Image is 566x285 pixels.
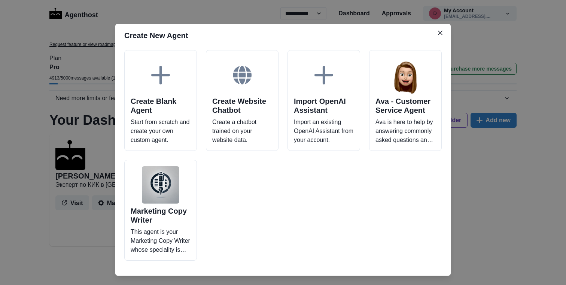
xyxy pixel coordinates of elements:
[375,118,435,145] p: Ava is here to help by answering commonly asked questions and more!
[131,207,191,224] h2: Marketing Copy Writer
[294,97,354,115] h2: Import OpenAI Assistant
[131,118,191,145] p: Start from scratch and create your own custom agent.
[387,56,424,94] img: Ava - Customer Service Agent
[142,166,179,204] img: Marketing Copy Writer
[212,97,272,115] h2: Create Website Chatbot
[212,118,272,145] p: Create a chatbot trained on your website data.
[115,24,451,47] header: Create New Agent
[375,97,435,115] h2: Ava - Customer Service Agent
[294,118,354,145] p: Import an existing OpenAI Assistant from your account.
[131,227,191,254] p: This agent is your Marketing Copy Writer whose speciality is helping you craft copy that speaks t...
[434,27,446,39] button: Close
[131,97,191,115] h2: Create Blank Agent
